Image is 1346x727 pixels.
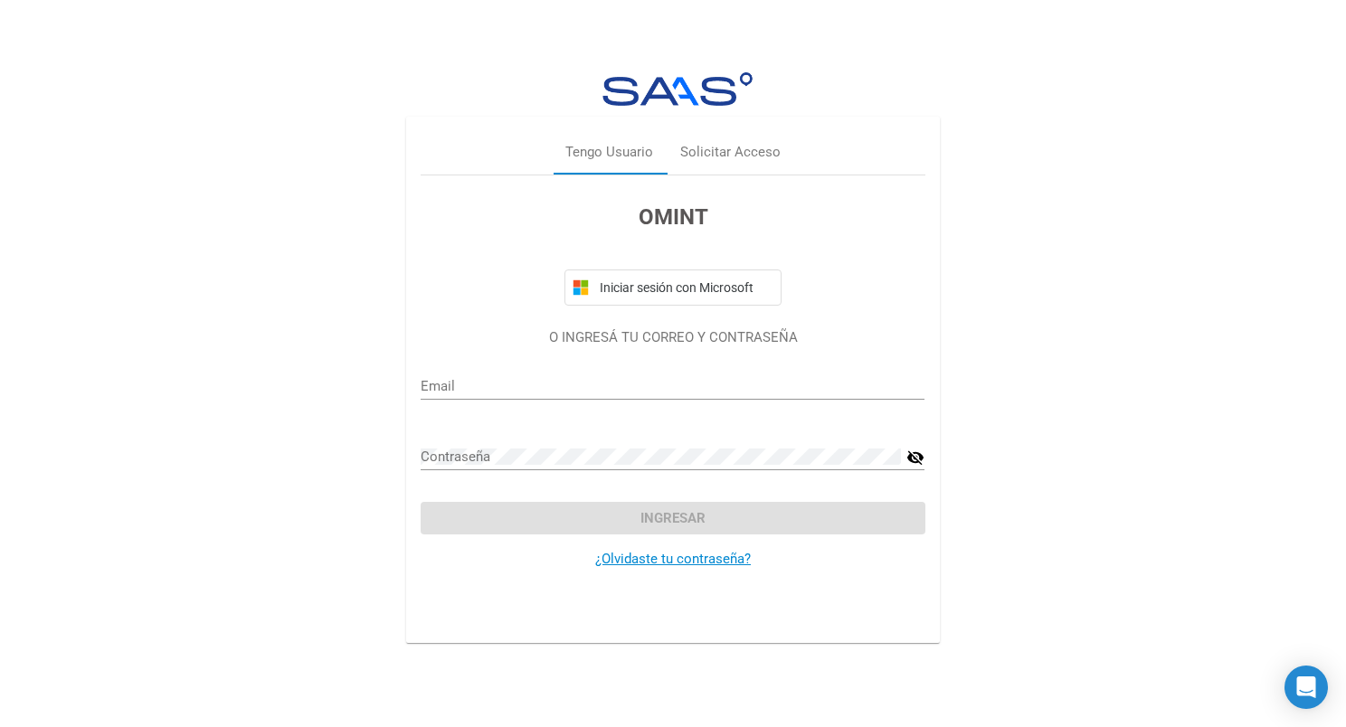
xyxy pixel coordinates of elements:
p: O INGRESÁ TU CORREO Y CONTRASEÑA [421,327,924,348]
button: Iniciar sesión con Microsoft [564,269,782,306]
button: Ingresar [421,502,924,534]
span: Ingresar [640,510,706,526]
h3: OMINT [421,201,924,233]
mat-icon: visibility_off [906,447,924,468]
div: Solicitar Acceso [680,143,781,164]
div: Open Intercom Messenger [1284,666,1328,709]
a: ¿Olvidaste tu contraseña? [595,551,751,567]
div: Tengo Usuario [565,143,653,164]
span: Iniciar sesión con Microsoft [596,280,773,295]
